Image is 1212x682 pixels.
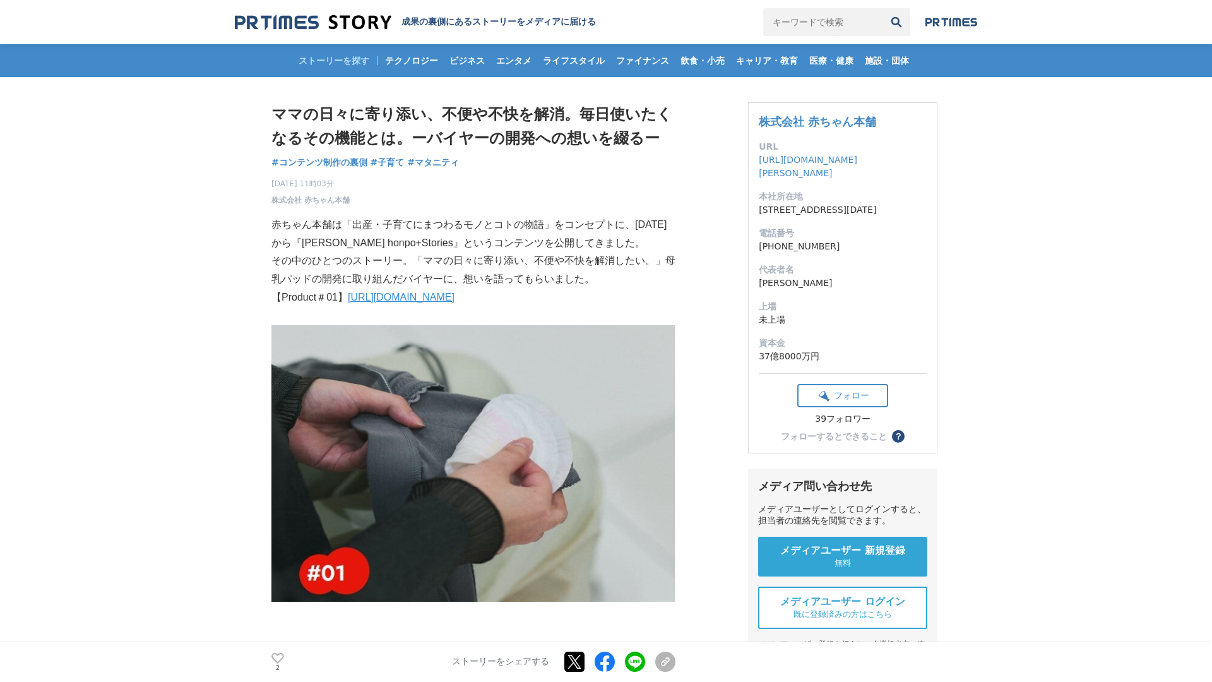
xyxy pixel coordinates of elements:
[491,55,537,66] span: エンタメ
[797,384,888,407] button: フォロー
[538,44,610,77] a: ライフスタイル
[759,337,927,350] dt: 資本金
[892,430,905,443] button: ？
[781,432,887,441] div: フォローするとできること
[759,203,927,217] dd: [STREET_ADDRESS][DATE]
[780,595,905,609] span: メディアユーザー ログイン
[611,44,674,77] a: ファイナンス
[675,55,730,66] span: 飲食・小売
[271,157,367,168] span: #コンテンツ制作の裏側
[758,537,927,577] a: メディアユーザー 新規登録 無料
[882,8,910,36] button: 検索
[271,252,675,289] p: その中のひとつのストーリー。「ママの日々に寄り添い、不便や不快を解消したい。」母乳パッドの開発に取り組んだバイヤーに、想いを語ってもらいました。
[271,102,675,151] h1: ママの日々に寄り添い、不便や不快を解消。毎日使いたくなるその機能とは。ーバイヤーの開発への想いを綴るー
[675,44,730,77] a: 飲食・小売
[235,14,596,31] a: 成果の裏側にあるストーリーをメディアに届ける 成果の裏側にあるストーリーをメディアに届ける
[731,44,803,77] a: キャリア・教育
[271,289,675,307] p: 【Product＃01】
[759,313,927,326] dd: 未上場
[759,115,876,128] a: 株式会社 赤ちゃん本舗
[804,44,858,77] a: 医療・健康
[759,155,857,178] a: [URL][DOMAIN_NAME][PERSON_NAME]
[759,300,927,313] dt: 上場
[380,44,443,77] a: テクノロジー
[271,216,675,253] p: 赤ちゃん本舗は「出産・子育てにまつわるモノとコトの物語」をコンセプトに、[DATE]から『[PERSON_NAME] honpo+Stories』というコンテンツを公開してきました。
[793,609,892,620] span: 既に登録済みの方はこちら
[444,55,490,66] span: ビジネス
[758,587,927,629] a: メディアユーザー ログイン 既に登録済みの方はこちら
[452,657,549,668] p: ストーリーをシェアする
[763,8,882,36] input: キーワードで検索
[235,14,391,31] img: 成果の裏側にあるストーリーをメディアに届ける
[407,157,459,168] span: #マタニティ
[371,156,405,169] a: #子育て
[538,55,610,66] span: ライフスタイル
[860,44,914,77] a: 施設・団体
[835,558,851,569] span: 無料
[759,140,927,153] dt: URL
[271,194,350,206] a: 株式会社 赤ちゃん本舗
[759,263,927,277] dt: 代表者名
[401,16,596,28] h2: 成果の裏側にあるストーリーをメディアに届ける
[759,190,927,203] dt: 本社所在地
[759,350,927,363] dd: 37億8000万円
[271,325,675,602] img: thumbnail_1b444bc0-62eb-11f0-97c3-0d1d89e4d68a.jpg
[759,227,927,240] dt: 電話番号
[925,17,977,27] img: prtimes
[731,55,803,66] span: キャリア・教育
[797,414,888,425] div: 39フォロワー
[271,156,367,169] a: #コンテンツ制作の裏側
[804,55,858,66] span: 医療・健康
[894,432,903,441] span: ？
[758,479,927,494] div: メディア問い合わせ先
[611,55,674,66] span: ファイナンス
[271,665,284,671] p: 2
[491,44,537,77] a: エンタメ
[271,178,350,189] span: [DATE] 11時03分
[371,157,405,168] span: #子育て
[759,240,927,253] dd: [PHONE_NUMBER]
[860,55,914,66] span: 施設・団体
[407,156,459,169] a: #マタニティ
[759,277,927,290] dd: [PERSON_NAME]
[758,504,927,527] div: メディアユーザーとしてログインすると、担当者の連絡先を閲覧できます。
[780,544,905,558] span: メディアユーザー 新規登録
[380,55,443,66] span: テクノロジー
[348,292,454,302] a: [URL][DOMAIN_NAME]
[444,44,490,77] a: ビジネス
